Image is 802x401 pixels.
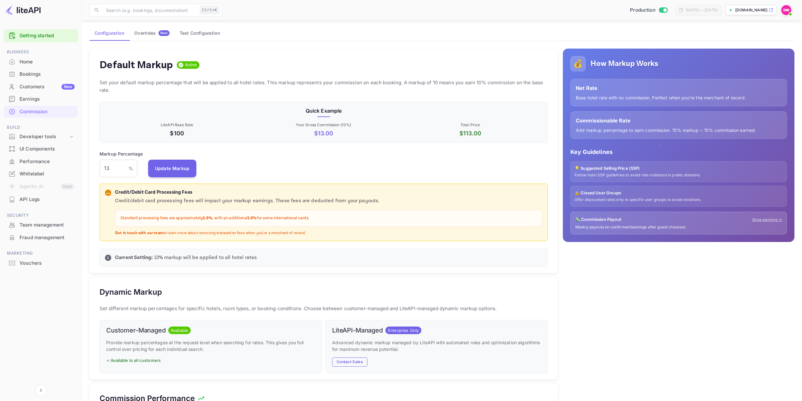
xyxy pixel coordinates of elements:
a: Commission [4,106,78,117]
h5: How Markup Works [591,59,658,69]
a: Home [4,56,78,68]
h6: LiteAPI-Managed [332,327,383,334]
a: API Logs [4,193,78,205]
button: Configuration [89,26,129,41]
button: Update Markup [148,160,197,177]
div: Ctrl+K [200,6,219,14]
div: Fraud management [20,234,75,241]
strong: Get in touch with our team [115,231,163,235]
strong: 1.5% [248,215,257,221]
p: Key Guidelines [570,148,787,156]
span: Active [182,62,200,68]
strong: 2.9% [203,215,212,221]
img: Dylan McLean [781,5,791,15]
p: $ 13.00 [251,129,395,138]
span: Enterprise Only [385,327,421,334]
p: Advanced dynamic markup managed by LiteAPI with automated rules and optimization algorithms for m... [332,339,541,352]
span: New [159,31,170,35]
p: Net Rate [576,84,782,92]
img: LiteAPI logo [5,5,41,15]
a: Performance [4,156,78,167]
div: Performance [4,156,78,168]
div: Customers [20,83,75,91]
p: Add markup percentage to earn commission. 15% markup = 15% commission earned. [576,127,782,133]
p: ✓ Available to all customers [106,357,315,364]
a: Bookings [4,68,78,80]
div: New [61,84,75,90]
p: Offer discounted rates only to specific user groups to avoid violations. [574,197,783,203]
a: Fraud management [4,232,78,243]
p: % [129,165,133,172]
p: Your Gross Commission ( 13 %) [251,122,395,128]
div: Vouchers [4,257,78,269]
p: Standard processing fees are approximately , with an additional for some international cards. [120,215,537,221]
div: Commission [20,108,75,115]
input: Search (e.g. bookings, documentation) [102,4,197,16]
a: CustomersNew [4,81,78,92]
div: CustomersNew [4,81,78,93]
p: 💳 [106,190,110,196]
div: Team management [4,219,78,231]
span: Security [4,212,78,219]
span: Marketing [4,250,78,257]
span: Available [168,327,191,334]
div: Earnings [20,96,75,103]
div: UI Components [20,145,75,153]
div: Bookings [20,71,75,78]
p: Provide markup percentages at the request level when searching for rates. This gives you full con... [106,339,315,352]
div: Whitelabel [20,170,75,178]
div: API Logs [20,196,75,203]
div: Vouchers [20,260,75,267]
div: UI Components [4,143,78,155]
h6: Customer-Managed [106,327,166,334]
p: $100 [105,129,249,138]
h5: Dynamic Markup [100,287,162,297]
p: 💰 [573,58,583,69]
div: Performance [20,158,75,165]
h4: Default Markup [100,59,173,71]
p: Commissionable Rate [576,117,782,124]
p: Weekly payouts on confirmed bookings after guest checkout. [575,225,782,230]
p: Credit/Debit Card Processing Fees [115,189,542,196]
p: Base hotel rate with no commission. Perfect when you're the merchant of record. [576,94,782,101]
span: Production [630,7,655,14]
div: Developer tools [4,131,78,142]
p: $ 113.00 [398,129,542,138]
a: UI Components [4,143,78,155]
a: Earnings [4,93,78,105]
p: Markup Percentage [100,150,143,157]
input: 0 [100,160,129,177]
div: Home [4,56,78,68]
p: Set your default markup percentage that will be applied to all hotel rates. This markup represent... [100,79,548,94]
p: 13 % markup will be applied to all hotel rates [115,254,542,262]
div: Fraud management [4,232,78,244]
p: Total Price [398,122,542,128]
div: Developer tools [20,133,68,140]
p: LiteAPI Base Rate [105,122,249,128]
div: [DATE] — [DATE] [686,7,718,13]
div: Getting started [4,29,78,42]
div: Home [20,58,75,66]
p: Quick Example [105,107,542,115]
a: Vouchers [4,257,78,269]
p: to learn more about removing transaction fees when you're a merchant of record. [115,231,542,236]
p: 💸 Commission Payout [575,216,621,223]
strong: Current Setting: [115,254,153,261]
p: i [107,255,108,261]
div: Team management [20,221,75,229]
a: Whitelabel [4,168,78,180]
button: Contact Sales [332,357,367,367]
div: Switch to Sandbox mode [627,7,670,14]
div: Overrides [134,30,170,36]
a: Show earnings → [752,217,782,222]
p: 🔒 Closed User Groups [574,190,783,196]
span: Business [4,49,78,56]
p: Set different markup percentages for specific hotels, room types, or booking conditions. Choose b... [100,305,548,312]
div: Whitelabel [4,168,78,180]
p: Follow hotel SSP guidelines to avoid rate violations in public domains. [574,173,783,178]
button: Collapse navigation [35,385,47,396]
p: Credit/debit card processing fees will impact your markup earnings. These fees are deducted from ... [115,197,542,205]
